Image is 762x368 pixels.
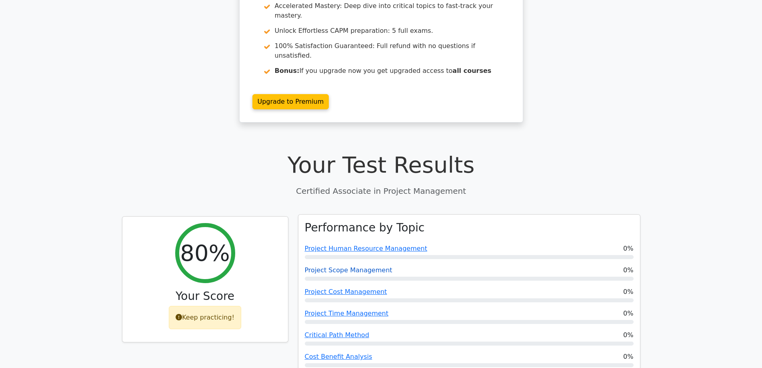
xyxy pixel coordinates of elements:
[305,245,427,252] a: Project Human Resource Management
[305,288,387,296] a: Project Cost Management
[623,352,633,362] span: 0%
[305,221,425,235] h3: Performance by Topic
[122,185,640,197] p: Certified Associate in Project Management
[623,330,633,340] span: 0%
[305,331,369,339] a: Critical Path Method
[623,287,633,297] span: 0%
[305,266,392,274] a: Project Scope Management
[305,353,372,360] a: Cost Benefit Analysis
[252,94,329,109] a: Upgrade to Premium
[122,151,640,178] h1: Your Test Results
[305,310,388,317] a: Project Time Management
[623,265,633,275] span: 0%
[623,244,633,253] span: 0%
[169,306,241,329] div: Keep practicing!
[623,309,633,318] span: 0%
[129,290,282,303] h3: Your Score
[180,239,230,266] h2: 80%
